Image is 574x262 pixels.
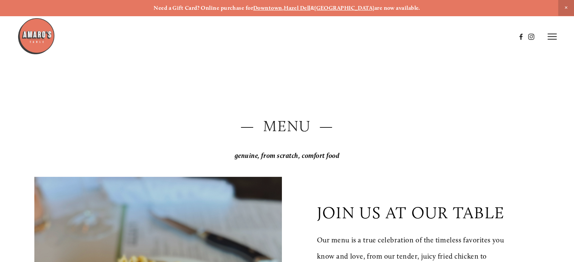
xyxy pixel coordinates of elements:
[311,5,314,11] strong: &
[284,5,311,11] a: Hazel Dell
[253,5,282,11] a: Downtown
[235,152,340,160] em: genuine, from scratch, comfort food
[317,203,504,222] p: join us at our table
[34,115,540,137] h2: — Menu —
[154,5,253,11] strong: Need a Gift Card? Online purchase for
[17,17,55,55] img: Amaro's Table
[282,5,284,11] strong: ,
[314,5,374,11] a: [GEOGRAPHIC_DATA]
[374,5,420,11] strong: are now available.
